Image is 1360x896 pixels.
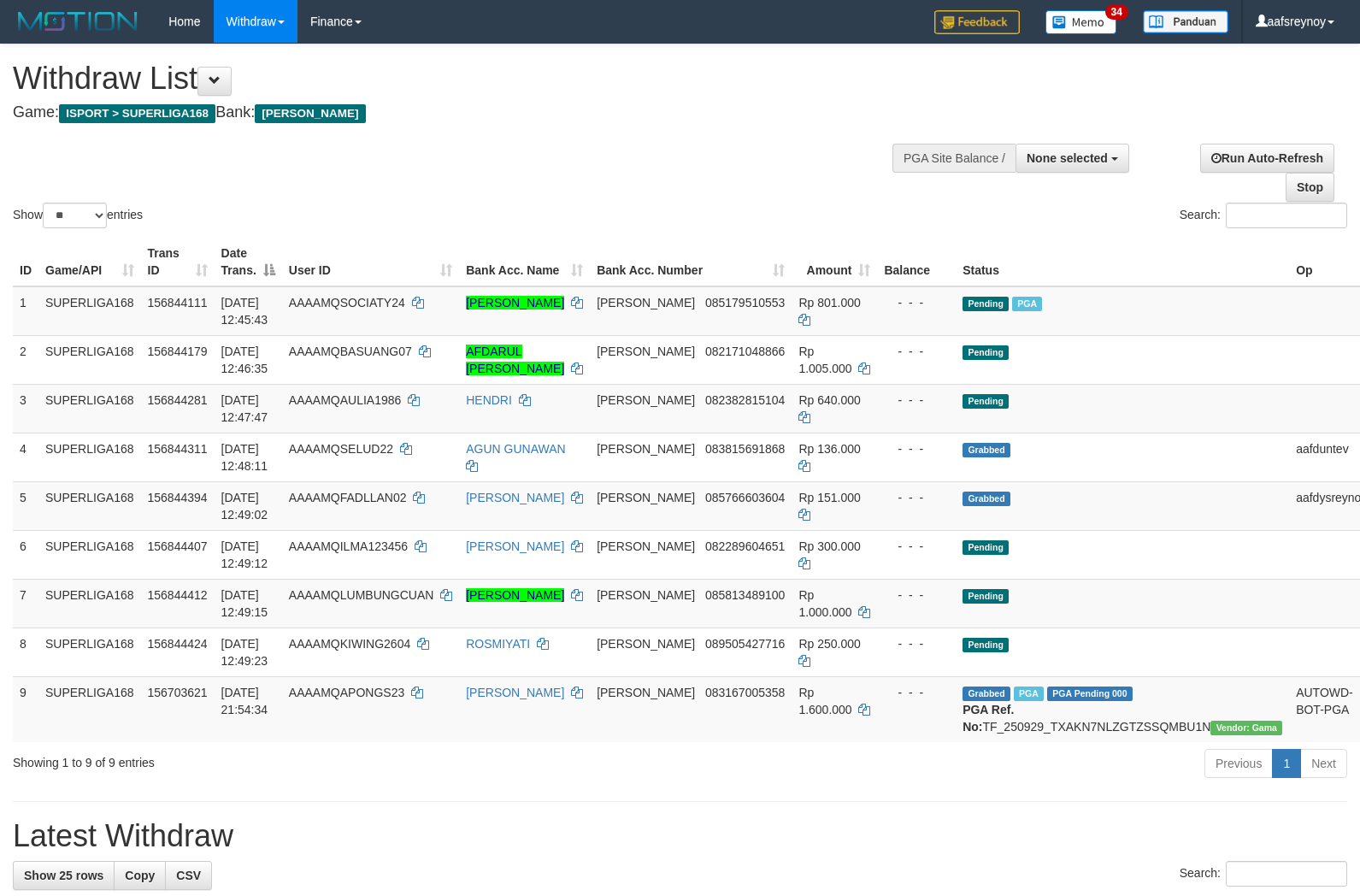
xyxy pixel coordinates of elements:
[289,539,408,553] span: AAAAMQILMA123456
[963,638,1009,652] span: Pending
[466,345,564,375] a: AFDARUL [PERSON_NAME]
[289,345,412,358] span: AAAAMQBASUANG07
[1200,144,1334,173] a: Run Auto-Refresh
[148,442,208,456] span: 156844311
[13,104,890,121] h4: Game: Bank:
[289,442,393,456] span: AAAAMQSELUD22
[13,62,890,96] h1: Withdraw List
[934,10,1020,34] img: Feedback.jpg
[597,588,695,602] span: [PERSON_NAME]
[221,442,268,473] span: [DATE] 12:48:11
[1180,861,1347,887] label: Search:
[466,491,564,504] a: [PERSON_NAME]
[148,686,208,699] span: 156703621
[705,539,785,553] span: Copy 082289604651 to clipboard
[798,491,860,504] span: Rp 151.000
[963,345,1009,360] span: Pending
[884,635,949,652] div: - - -
[798,539,860,553] span: Rp 300.000
[798,637,860,651] span: Rp 250.000
[892,144,1016,173] div: PGA Site Balance /
[884,440,949,457] div: - - -
[963,443,1010,457] span: Grabbed
[884,343,949,360] div: - - -
[963,492,1010,506] span: Grabbed
[459,238,590,286] th: Bank Acc. Name: activate to sort column ascending
[43,203,107,228] select: Showentries
[13,384,38,433] td: 3
[798,588,851,619] span: Rp 1.000.000
[884,489,949,506] div: - - -
[705,491,785,504] span: Copy 085766603604 to clipboard
[176,869,201,882] span: CSV
[597,491,695,504] span: [PERSON_NAME]
[59,104,215,123] span: ISPORT > SUPERLIGA168
[38,384,141,433] td: SUPERLIGA168
[221,686,268,716] span: [DATE] 21:54:34
[148,345,208,358] span: 156844179
[1300,749,1347,778] a: Next
[597,539,695,553] span: [PERSON_NAME]
[466,686,564,699] a: [PERSON_NAME]
[798,442,860,456] span: Rp 136.000
[24,869,103,882] span: Show 25 rows
[597,637,695,651] span: [PERSON_NAME]
[13,203,143,228] label: Show entries
[38,335,141,384] td: SUPERLIGA168
[798,296,860,309] span: Rp 801.000
[1045,10,1117,34] img: Button%20Memo.svg
[221,637,268,668] span: [DATE] 12:49:23
[963,540,1009,555] span: Pending
[13,433,38,481] td: 4
[38,676,141,742] td: SUPERLIGA168
[38,628,141,676] td: SUPERLIGA168
[38,286,141,336] td: SUPERLIGA168
[1047,687,1133,701] span: PGA Pending
[466,637,530,651] a: ROSMIYATI
[148,637,208,651] span: 156844424
[1027,151,1108,165] span: None selected
[963,589,1009,604] span: Pending
[597,296,695,309] span: [PERSON_NAME]
[1014,687,1044,701] span: Marked by aafchhiseyha
[705,345,785,358] span: Copy 082171048866 to clipboard
[705,442,785,456] span: Copy 083815691868 to clipboard
[884,294,949,311] div: - - -
[221,588,268,619] span: [DATE] 12:49:15
[1226,203,1347,228] input: Search:
[798,393,860,407] span: Rp 640.000
[597,686,695,699] span: [PERSON_NAME]
[1143,10,1228,33] img: panduan.png
[877,238,956,286] th: Balance
[13,9,143,34] img: MOTION_logo.png
[289,686,404,699] span: AAAAMQAPONGS23
[884,538,949,555] div: - - -
[38,481,141,530] td: SUPERLIGA168
[13,819,1347,853] h1: Latest Withdraw
[13,628,38,676] td: 8
[1180,203,1347,228] label: Search:
[597,442,695,456] span: [PERSON_NAME]
[221,393,268,424] span: [DATE] 12:47:47
[38,238,141,286] th: Game/API: activate to sort column ascending
[13,676,38,742] td: 9
[221,345,268,375] span: [DATE] 12:46:35
[1286,173,1334,202] a: Stop
[590,238,792,286] th: Bank Acc. Number: activate to sort column ascending
[466,393,512,407] a: HENDRI
[148,588,208,602] span: 156844412
[114,861,166,890] a: Copy
[289,296,405,309] span: AAAAMQSOCIATY24
[13,335,38,384] td: 2
[289,393,402,407] span: AAAAMQAULIA1986
[13,747,554,771] div: Showing 1 to 9 of 9 entries
[125,869,155,882] span: Copy
[148,539,208,553] span: 156844407
[1204,749,1273,778] a: Previous
[38,433,141,481] td: SUPERLIGA168
[963,394,1009,409] span: Pending
[165,861,212,890] a: CSV
[148,393,208,407] span: 156844281
[38,579,141,628] td: SUPERLIGA168
[221,539,268,570] span: [DATE] 12:49:12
